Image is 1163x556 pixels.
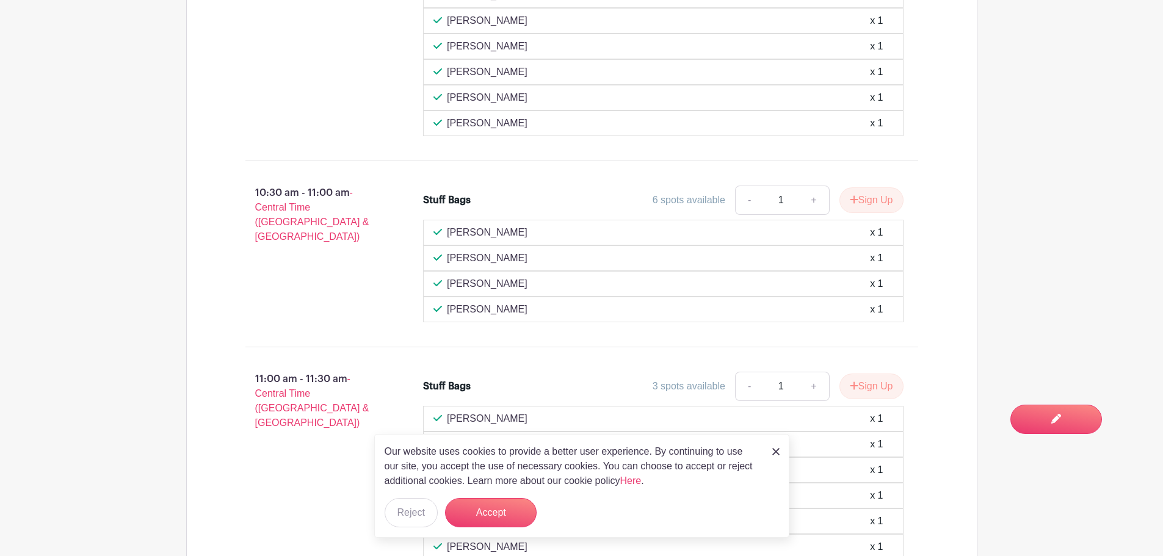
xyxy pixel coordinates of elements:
div: x 1 [870,488,883,503]
button: Sign Up [839,187,904,213]
p: Our website uses cookies to provide a better user experience. By continuing to use our site, you ... [385,444,759,488]
p: [PERSON_NAME] [447,225,527,240]
p: [PERSON_NAME] [447,39,527,54]
img: close_button-5f87c8562297e5c2d7936805f587ecaba9071eb48480494691a3f1689db116b3.svg [772,448,780,455]
div: 6 spots available [653,193,725,208]
div: x 1 [870,463,883,477]
div: x 1 [870,411,883,426]
button: Sign Up [839,374,904,399]
p: [PERSON_NAME] [447,411,527,426]
div: Stuff Bags [423,193,471,208]
p: [PERSON_NAME] [447,65,527,79]
span: - Central Time ([GEOGRAPHIC_DATA] & [GEOGRAPHIC_DATA]) [255,374,369,428]
p: [PERSON_NAME] [447,276,527,291]
div: x 1 [870,251,883,265]
p: [PERSON_NAME] [447,540,527,554]
div: x 1 [870,302,883,317]
a: - [735,372,763,401]
div: x 1 [870,39,883,54]
div: x 1 [870,65,883,79]
div: x 1 [870,90,883,105]
div: x 1 [870,225,883,240]
div: x 1 [870,116,883,131]
div: x 1 [870,540,883,554]
button: Reject [385,498,438,527]
div: x 1 [870,514,883,529]
div: 3 spots available [653,379,725,394]
div: x 1 [870,276,883,291]
p: [PERSON_NAME] [447,302,527,317]
p: [PERSON_NAME] [447,13,527,28]
a: + [799,372,829,401]
p: [PERSON_NAME] [447,116,527,131]
button: Accept [445,498,537,527]
p: [PERSON_NAME] [447,251,527,265]
p: 11:00 am - 11:30 am [226,367,404,435]
a: - [735,186,763,215]
span: - Central Time ([GEOGRAPHIC_DATA] & [GEOGRAPHIC_DATA]) [255,187,369,242]
a: Here [620,475,642,486]
div: Stuff Bags [423,379,471,394]
p: 10:30 am - 11:00 am [226,181,404,249]
a: + [799,186,829,215]
p: [PERSON_NAME] [447,90,527,105]
div: x 1 [870,437,883,452]
div: x 1 [870,13,883,28]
